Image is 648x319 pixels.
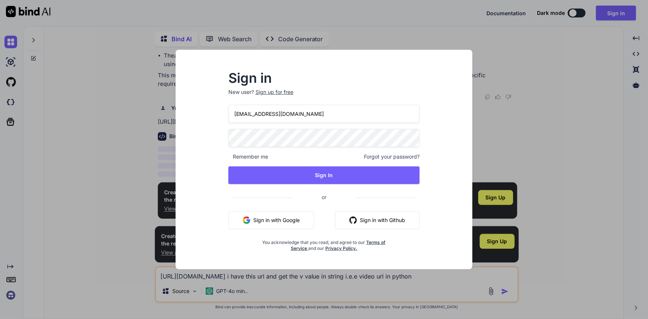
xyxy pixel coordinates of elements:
p: New user? [228,88,420,105]
button: Sign in with Google [228,211,314,229]
div: Sign up for free [255,88,293,96]
input: Login or Email [228,105,420,123]
img: github [349,217,357,224]
span: or [292,188,356,206]
span: Forgot your password? [364,153,420,160]
a: Privacy Policy. [325,245,357,251]
span: Remember me [228,153,268,160]
img: google [243,217,250,224]
button: Sign in with Github [335,211,420,229]
div: You acknowledge that you read, and agree to our and our [260,235,388,251]
h2: Sign in [228,72,420,84]
a: Terms of Service [291,240,386,251]
button: Sign In [228,166,420,184]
